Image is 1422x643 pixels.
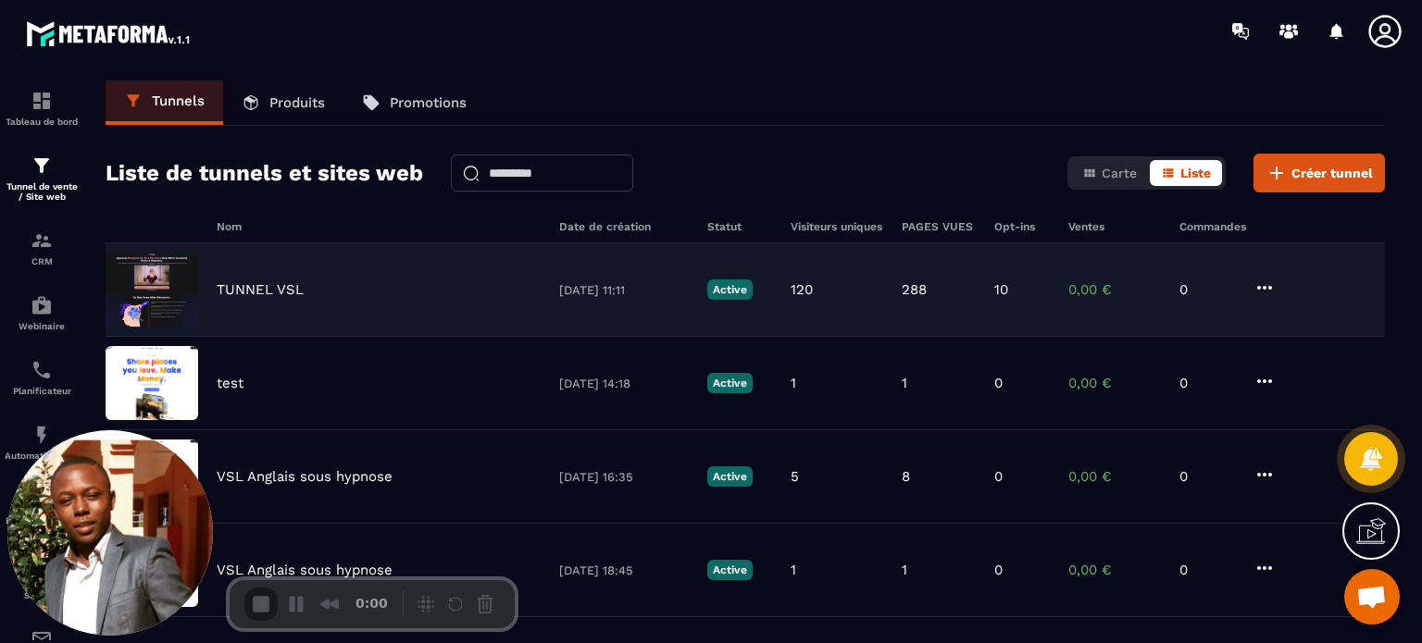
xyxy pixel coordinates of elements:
[217,468,393,485] p: VSL Anglais sous hypnose
[994,375,1003,391] p: 0
[1068,375,1161,391] p: 0,00 €
[1344,569,1400,624] a: Ouvrir le chat
[1179,562,1235,578] p: 0
[902,220,976,233] h6: PAGES VUES
[152,93,205,109] p: Tunnels
[902,562,907,578] p: 1
[106,155,423,192] h2: Liste de tunnels et sites web
[994,220,1050,233] h6: Opt-ins
[31,424,53,446] img: automations
[31,294,53,316] img: automations
[559,377,689,390] p: [DATE] 14:18
[217,375,243,391] p: test
[26,17,193,50] img: logo
[994,562,1003,578] p: 0
[5,475,79,539] a: automationsautomationsEspace membre
[707,560,753,580] p: Active
[31,229,53,252] img: formation
[269,94,325,111] p: Produits
[5,280,79,345] a: automationsautomationsWebinaire
[5,410,79,475] a: automationsautomationsAutomatisations
[1150,160,1222,186] button: Liste
[5,321,79,331] p: Webinaire
[5,345,79,410] a: schedulerschedulerPlanificateur
[791,281,813,298] p: 120
[31,359,53,381] img: scheduler
[1180,166,1211,180] span: Liste
[707,466,753,487] p: Active
[5,539,79,614] a: social-networksocial-networkRéseaux Sociaux
[707,373,753,393] p: Active
[5,117,79,127] p: Tableau de bord
[707,279,753,300] p: Active
[559,563,689,577] p: [DATE] 18:45
[106,346,198,420] img: image
[707,220,772,233] h6: Statut
[106,253,198,327] img: image
[1179,468,1235,485] p: 0
[390,94,467,111] p: Promotions
[1254,154,1385,192] button: Créer tunnel
[902,375,907,391] p: 1
[106,80,223,125] a: Tunnels
[5,386,79,396] p: Planificateur
[217,220,541,233] h6: Nom
[1179,281,1235,298] p: 0
[217,562,393,578] p: VSL Anglais sous hypnose
[1291,164,1373,182] span: Créer tunnel
[31,90,53,112] img: formation
[1179,375,1235,391] p: 0
[343,80,485,125] a: Promotions
[791,220,883,233] h6: Visiteurs uniques
[1102,166,1137,180] span: Carte
[5,141,79,216] a: formationformationTunnel de vente / Site web
[1068,220,1161,233] h6: Ventes
[217,281,304,298] p: TUNNEL VSL
[559,470,689,484] p: [DATE] 16:35
[994,281,1008,298] p: 10
[1071,160,1148,186] button: Carte
[223,80,343,125] a: Produits
[5,216,79,280] a: formationformationCRM
[31,155,53,177] img: formation
[5,76,79,141] a: formationformationTableau de bord
[994,468,1003,485] p: 0
[5,181,79,202] p: Tunnel de vente / Site web
[1068,562,1161,578] p: 0,00 €
[5,515,79,526] p: Espace membre
[791,562,796,578] p: 1
[902,281,927,298] p: 288
[5,256,79,266] p: CRM
[791,375,796,391] p: 1
[559,220,689,233] h6: Date de création
[5,451,79,461] p: Automatisations
[1068,281,1161,298] p: 0,00 €
[5,580,79,600] p: Réseaux Sociaux
[1179,220,1246,233] h6: Commandes
[791,468,799,485] p: 5
[902,468,910,485] p: 8
[1068,468,1161,485] p: 0,00 €
[559,283,689,297] p: [DATE] 11:11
